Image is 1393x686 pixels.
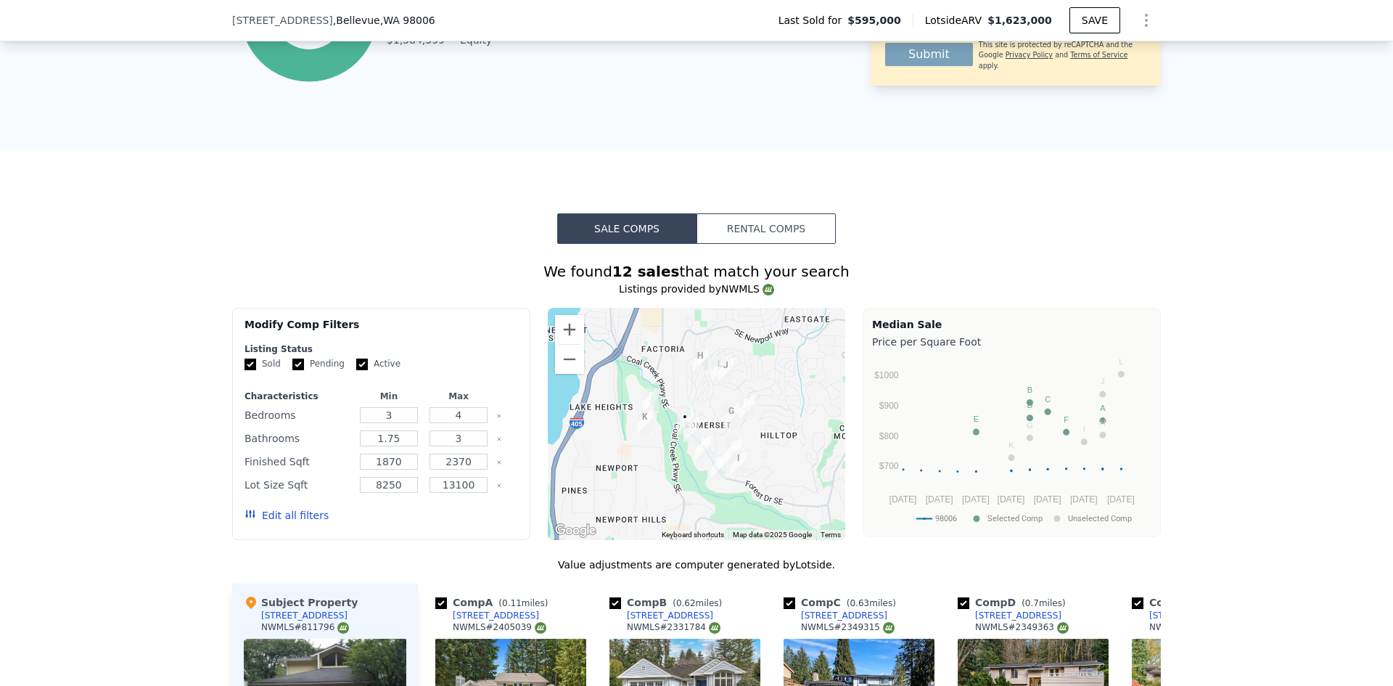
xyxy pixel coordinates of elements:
div: This site is protected by reCAPTCHA and the Google and apply. [979,40,1146,71]
text: Selected Comp [987,514,1043,523]
div: Listings provided by NWMLS [232,282,1161,296]
div: Value adjustments are computer generated by Lotside . [232,558,1161,572]
input: Active [356,359,368,370]
span: ( miles) [1016,598,1071,608]
div: NWMLS # 811796 [261,621,349,634]
button: Clear [496,460,502,465]
span: ( miles) [841,598,902,608]
div: NWMLS # 2405039 [453,621,546,634]
div: 13297 SE 54th Pl [678,412,705,448]
div: 6210 139th Pl SE [705,448,733,484]
text: $800 [879,431,899,441]
input: Sold [245,359,256,370]
text: E [974,415,979,423]
text: I [1083,425,1085,433]
div: [STREET_ADDRESS] [975,610,1061,621]
div: Median Sale [872,317,1151,332]
text: [DATE] [962,494,990,505]
text: 98006 [935,514,957,523]
text: B [1027,385,1032,394]
text: A [1100,404,1106,412]
div: [STREET_ADDRESS] [261,610,348,621]
div: Comp B [609,595,728,610]
div: Lot Size Sqft [245,475,351,495]
text: [DATE] [998,494,1025,505]
text: Unselected Comp [1068,514,1132,523]
a: Terms (opens in new tab) [821,531,841,539]
span: $595,000 [847,13,901,28]
span: , Bellevue [333,13,435,28]
div: Bedrooms [245,405,351,425]
div: 5255 Highland Dr [718,398,745,434]
div: We found that match your search [232,261,1161,282]
svg: A chart. [872,352,1151,534]
button: SAVE [1069,7,1120,33]
div: NWMLS # 2349363 [975,621,1069,634]
img: Google [551,521,599,540]
div: 5060 Highland Dr [733,390,760,426]
div: [STREET_ADDRESS] [453,610,539,621]
span: ( miles) [493,598,554,608]
span: , WA 98006 [380,15,435,26]
div: 13509 SE 57th St [689,430,717,466]
div: 5802 141st Pl SE [720,432,748,468]
div: [STREET_ADDRESS] [801,610,887,621]
img: NWMLS Logo [709,622,720,634]
text: K [1008,441,1014,449]
div: 12511 SE 53rd St [631,404,659,440]
button: Submit [885,43,973,66]
text: $700 [879,461,899,471]
span: Map data ©2025 Google [733,531,812,539]
text: $900 [879,401,899,411]
button: Zoom in [555,315,584,344]
div: Listing Status [245,343,518,355]
div: Min [357,391,421,402]
img: NWMLS Logo [883,622,895,634]
div: Bathrooms [245,428,351,449]
div: 14000 Somerset Blvd SE [712,352,739,388]
span: 0.7 [1025,598,1039,608]
div: Price per Square Foot [872,332,1151,352]
text: [DATE] [1034,494,1061,505]
text: L [1119,357,1123,366]
label: Pending [292,358,345,370]
a: [STREET_ADDRESS] [784,610,887,621]
a: Open this area in Google Maps (opens a new window) [551,521,599,540]
text: [DATE] [926,494,953,505]
img: NWMLS Logo [337,622,349,634]
a: [STREET_ADDRESS] [958,610,1061,621]
span: ( miles) [667,598,728,608]
div: [STREET_ADDRESS] [1149,610,1236,621]
button: Clear [496,436,502,442]
button: Edit all filters [245,508,329,523]
button: Show Options [1132,6,1161,35]
text: C [1045,395,1051,404]
img: NWMLS Logo [763,284,774,295]
div: NWMLS # 2331784 [627,621,720,634]
div: NWMLS # 2309864 [1149,621,1243,634]
div: 4510 Somerset Dr SE [686,343,714,379]
span: [STREET_ADDRESS] [232,13,333,28]
div: Modify Comp Filters [245,317,518,343]
span: Lotside ARV [925,13,987,28]
div: Comp E [1132,595,1249,610]
a: Terms of Service [1070,51,1127,59]
span: 0.63 [850,598,869,608]
text: D [1027,401,1032,409]
img: NWMLS Logo [535,622,546,634]
div: Max [427,391,490,402]
span: 0.62 [676,598,696,608]
div: 4919 127th Pl SE [637,383,665,419]
button: Clear [496,483,502,489]
text: F [1064,415,1069,424]
div: 13711 Somerset Ln SE [706,351,734,387]
text: J [1101,377,1105,385]
a: [STREET_ADDRESS] [435,610,539,621]
label: Active [356,358,400,370]
div: 13217 SE 54th Pl [671,404,699,440]
span: Last Sold for [778,13,848,28]
button: Clear [496,413,502,419]
text: H [1100,418,1106,427]
text: [DATE] [1070,494,1098,505]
